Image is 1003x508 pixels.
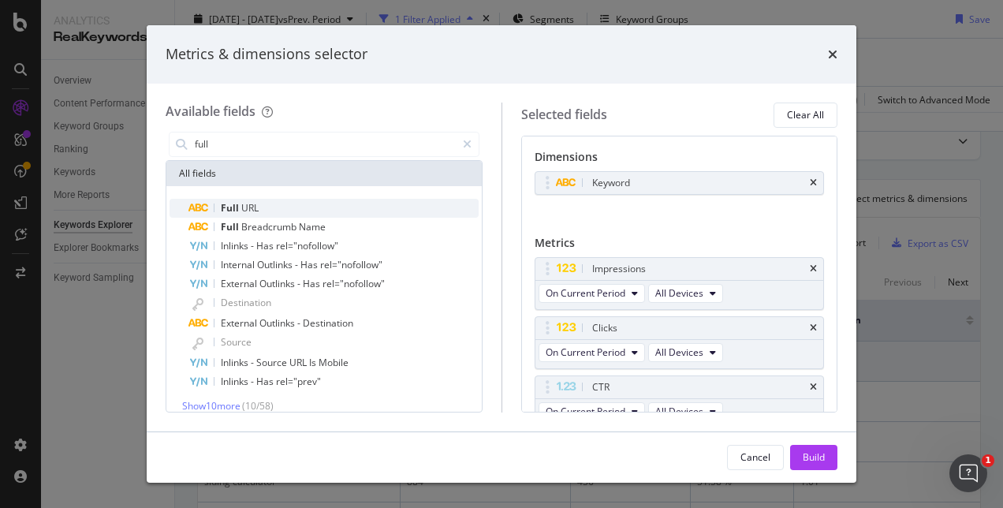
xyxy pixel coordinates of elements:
div: Selected fields [521,106,607,124]
span: URL [241,201,259,215]
div: Impressions [592,261,646,277]
span: - [251,375,256,388]
span: Source [256,356,289,369]
span: Inlinks [221,375,251,388]
span: Has [256,239,276,252]
div: ClickstimesOn Current PeriodAll Devices [535,316,825,369]
iframe: Intercom live chat [949,454,987,492]
span: rel="nofollow" [320,258,382,271]
div: CTR [592,379,610,395]
span: All Devices [655,346,703,359]
span: Full [221,201,241,215]
span: Mobile [319,356,349,369]
div: CTRtimesOn Current PeriodAll Devices [535,375,825,428]
div: Clear All [787,108,824,121]
div: Dimensions [535,149,825,171]
span: Inlinks [221,239,251,252]
span: Full [221,220,241,233]
span: - [295,258,300,271]
div: modal [147,25,856,483]
div: Cancel [740,450,770,464]
div: Clicks [592,320,617,336]
span: Source [221,335,252,349]
button: Cancel [727,445,784,470]
div: times [810,383,817,392]
span: rel="prev" [276,375,321,388]
span: Name [299,220,326,233]
span: On Current Period [546,405,625,418]
span: Destination [221,296,271,309]
span: External [221,316,259,330]
div: Keywordtimes [535,171,825,195]
span: All Devices [655,405,703,418]
button: On Current Period [539,284,645,303]
div: All fields [166,161,482,186]
span: Outlinks [257,258,295,271]
span: Inlinks [221,356,251,369]
span: rel="nofollow" [323,277,385,290]
button: All Devices [648,284,723,303]
div: Keyword [592,175,630,191]
span: - [251,239,256,252]
span: Is [309,356,319,369]
span: - [297,316,303,330]
span: - [297,277,303,290]
span: Breadcrumb [241,220,299,233]
button: All Devices [648,402,723,421]
span: rel="nofollow" [276,239,338,252]
span: Has [300,258,320,271]
span: On Current Period [546,286,625,300]
span: ( 10 / 58 ) [242,399,274,413]
span: Has [303,277,323,290]
div: times [810,178,817,188]
div: times [828,44,837,65]
div: Build [803,450,825,464]
button: Build [790,445,837,470]
button: Clear All [774,103,837,128]
div: ImpressionstimesOn Current PeriodAll Devices [535,257,825,310]
div: Metrics [535,235,825,257]
span: External [221,277,259,290]
span: All Devices [655,286,703,300]
div: times [810,323,817,333]
span: Outlinks [259,316,297,330]
div: Available fields [166,103,255,120]
button: All Devices [648,343,723,362]
div: Metrics & dimensions selector [166,44,367,65]
div: times [810,264,817,274]
span: Outlinks [259,277,297,290]
span: Destination [303,316,353,330]
span: Show 10 more [182,399,240,413]
span: 1 [982,454,994,467]
button: On Current Period [539,402,645,421]
span: On Current Period [546,346,625,359]
input: Search by field name [193,133,456,156]
span: - [251,356,256,369]
span: URL [289,356,309,369]
span: Internal [221,258,257,271]
span: Has [256,375,276,388]
button: On Current Period [539,343,645,362]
